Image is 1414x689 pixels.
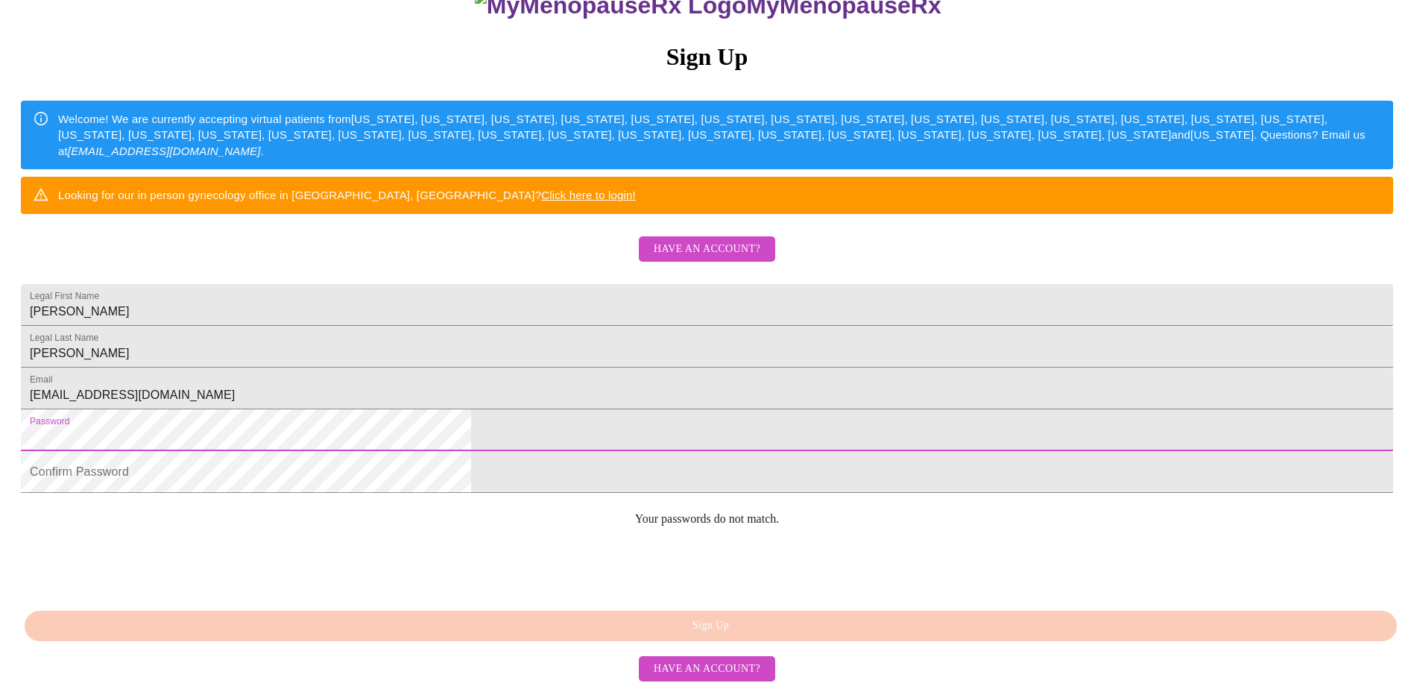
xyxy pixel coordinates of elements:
[639,236,775,262] button: Have an account?
[21,43,1393,71] h3: Sign Up
[635,661,779,673] a: Have an account?
[68,145,261,157] em: [EMAIL_ADDRESS][DOMAIN_NAME]
[635,252,779,265] a: Have an account?
[639,656,775,682] button: Have an account?
[58,181,636,209] div: Looking for our in person gynecology office in [GEOGRAPHIC_DATA], [GEOGRAPHIC_DATA]?
[58,105,1381,165] div: Welcome! We are currently accepting virtual patients from [US_STATE], [US_STATE], [US_STATE], [US...
[654,240,760,259] span: Have an account?
[21,512,1393,526] p: Your passwords do not match.
[654,660,760,679] span: Have an account?
[541,189,636,201] a: Click here to login!
[21,538,247,596] iframe: reCAPTCHA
